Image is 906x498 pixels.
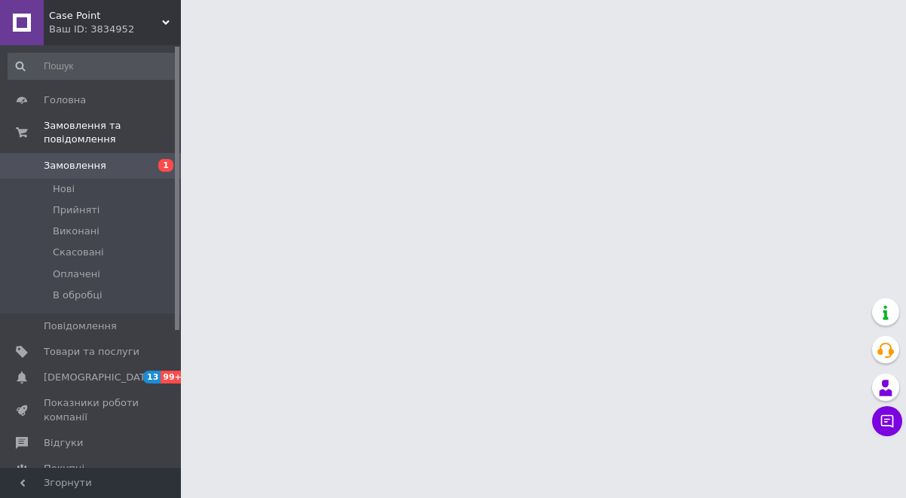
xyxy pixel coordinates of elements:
button: Чат з покупцем [872,406,902,436]
span: 13 [143,371,161,383]
span: Показники роботи компанії [44,396,139,423]
span: Замовлення [44,159,106,173]
span: [DEMOGRAPHIC_DATA] [44,371,155,384]
span: Головна [44,93,86,107]
div: Ваш ID: 3834952 [49,23,181,36]
span: Замовлення та повідомлення [44,119,181,146]
input: Пошук [8,53,178,80]
span: Виконані [53,225,99,238]
span: Нові [53,182,75,196]
span: Case Point [49,9,162,23]
span: Прийняті [53,203,99,217]
span: 1 [158,159,173,172]
span: 99+ [161,371,185,383]
span: Товари та послуги [44,345,139,359]
span: Оплачені [53,267,100,281]
span: Покупці [44,462,84,475]
span: Скасовані [53,246,104,259]
span: В обробці [53,289,103,302]
span: Повідомлення [44,319,117,333]
span: Відгуки [44,436,83,450]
